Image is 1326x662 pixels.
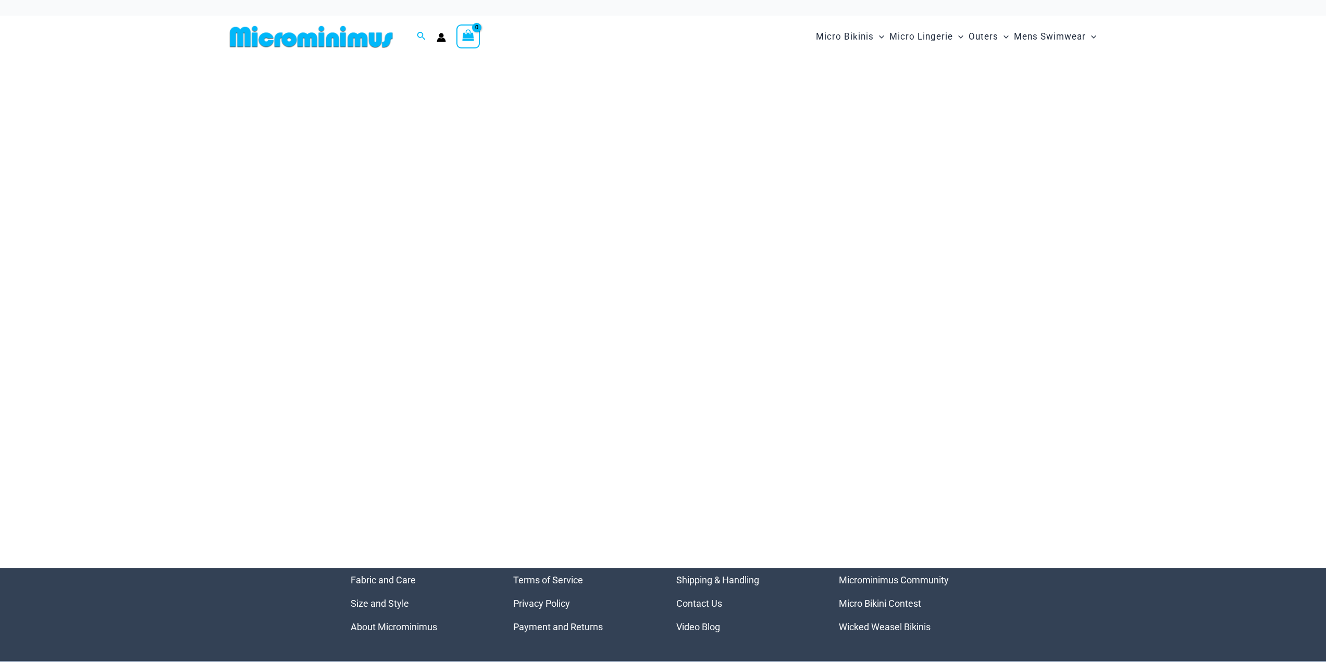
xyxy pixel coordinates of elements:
[676,598,722,609] a: Contact Us
[1086,23,1096,50] span: Menu Toggle
[513,568,650,639] aside: Footer Widget 2
[226,25,397,48] img: MM SHOP LOGO FLAT
[839,568,976,639] aside: Footer Widget 4
[676,568,813,639] aside: Footer Widget 3
[839,568,976,639] nav: Menu
[351,568,488,639] aside: Footer Widget 1
[1014,23,1086,50] span: Mens Swimwear
[351,598,409,609] a: Size and Style
[676,568,813,639] nav: Menu
[417,30,426,43] a: Search icon link
[969,23,998,50] span: Outers
[839,621,931,632] a: Wicked Weasel Bikinis
[676,574,759,585] a: Shipping & Handling
[513,574,583,585] a: Terms of Service
[513,621,603,632] a: Payment and Returns
[513,598,570,609] a: Privacy Policy
[676,621,720,632] a: Video Blog
[839,598,921,609] a: Micro Bikini Contest
[456,24,480,48] a: View Shopping Cart, empty
[816,23,874,50] span: Micro Bikinis
[351,568,488,639] nav: Menu
[953,23,963,50] span: Menu Toggle
[351,574,416,585] a: Fabric and Care
[839,574,949,585] a: Microminimus Community
[1011,21,1099,53] a: Mens SwimwearMenu ToggleMenu Toggle
[887,21,966,53] a: Micro LingerieMenu ToggleMenu Toggle
[351,621,437,632] a: About Microminimus
[966,21,1011,53] a: OutersMenu ToggleMenu Toggle
[513,568,650,639] nav: Menu
[998,23,1009,50] span: Menu Toggle
[812,19,1101,54] nav: Site Navigation
[874,23,884,50] span: Menu Toggle
[437,33,446,42] a: Account icon link
[813,21,887,53] a: Micro BikinisMenu ToggleMenu Toggle
[889,23,953,50] span: Micro Lingerie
